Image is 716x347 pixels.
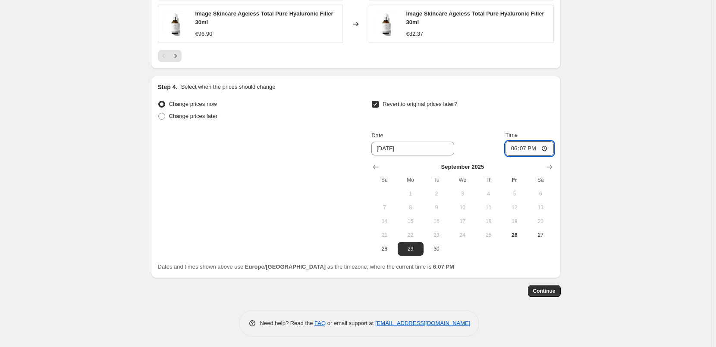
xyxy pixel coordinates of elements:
[449,173,475,187] th: Wednesday
[506,141,554,156] input: 12:00
[260,320,315,326] span: Need help? Read the
[505,190,524,197] span: 5
[502,214,528,228] button: Friday September 19 2025
[475,187,501,201] button: Thursday September 4 2025
[531,232,550,239] span: 27
[502,201,528,214] button: Friday September 12 2025
[502,187,528,201] button: Friday September 5 2025
[245,263,326,270] b: Europe/[GEOGRAPHIC_DATA]
[453,190,472,197] span: 3
[314,320,326,326] a: FAQ
[533,288,556,294] span: Continue
[401,190,420,197] span: 1
[424,214,449,228] button: Tuesday September 16 2025
[195,31,213,37] span: €96.90
[195,10,333,25] span: Image Skincare Ageless Total Pure Hyaluronic Filler 30ml
[479,218,498,225] span: 18
[427,190,446,197] span: 2
[453,177,472,183] span: We
[398,201,424,214] button: Monday September 8 2025
[371,142,454,155] input: 9/26/2025
[479,190,498,197] span: 4
[475,214,501,228] button: Thursday September 18 2025
[528,201,553,214] button: Saturday September 13 2025
[531,204,550,211] span: 13
[375,218,394,225] span: 14
[370,161,382,173] button: Show previous month, August 2025
[528,214,553,228] button: Saturday September 20 2025
[401,245,420,252] span: 29
[502,228,528,242] button: Today Friday September 26 2025
[531,190,550,197] span: 6
[326,320,375,326] span: or email support at
[506,132,518,138] span: Time
[398,187,424,201] button: Monday September 1 2025
[398,214,424,228] button: Monday September 15 2025
[528,228,553,242] button: Saturday September 27 2025
[181,83,275,91] p: Select when the prices should change
[433,263,454,270] b: 6:07 PM
[543,161,556,173] button: Show next month, October 2025
[158,83,178,91] h2: Step 4.
[398,228,424,242] button: Monday September 22 2025
[427,204,446,211] span: 9
[449,201,475,214] button: Wednesday September 10 2025
[371,173,397,187] th: Sunday
[406,31,424,37] span: €82.37
[505,232,524,239] span: 26
[424,242,449,256] button: Tuesday September 30 2025
[401,232,420,239] span: 22
[531,177,550,183] span: Sa
[427,218,446,225] span: 16
[528,285,561,297] button: Continue
[158,263,454,270] span: Dates and times shown above use as the timezone, where the current time is
[453,232,472,239] span: 24
[531,218,550,225] span: 20
[375,320,470,326] a: [EMAIL_ADDRESS][DOMAIN_NAME]
[427,232,446,239] span: 23
[427,245,446,252] span: 30
[375,204,394,211] span: 7
[383,101,457,107] span: Revert to original prices later?
[449,187,475,201] button: Wednesday September 3 2025
[505,218,524,225] span: 19
[475,201,501,214] button: Thursday September 11 2025
[505,177,524,183] span: Fr
[163,11,188,37] img: image-skincare-ageless-total-pure-hyaluronic-filler-30ml-705933_80x.png
[375,177,394,183] span: Su
[505,204,524,211] span: 12
[398,173,424,187] th: Monday
[371,242,397,256] button: Sunday September 28 2025
[374,11,399,37] img: image-skincare-ageless-total-pure-hyaluronic-filler-30ml-705933_80x.png
[169,113,218,119] span: Change prices later
[371,228,397,242] button: Sunday September 21 2025
[371,132,383,139] span: Date
[375,245,394,252] span: 28
[453,218,472,225] span: 17
[375,232,394,239] span: 21
[453,204,472,211] span: 10
[475,228,501,242] button: Thursday September 25 2025
[371,214,397,228] button: Sunday September 14 2025
[449,214,475,228] button: Wednesday September 17 2025
[170,50,182,62] button: Next
[528,173,553,187] th: Saturday
[479,177,498,183] span: Th
[479,232,498,239] span: 25
[502,173,528,187] th: Friday
[424,173,449,187] th: Tuesday
[401,177,420,183] span: Mo
[424,201,449,214] button: Tuesday September 9 2025
[406,10,544,25] span: Image Skincare Ageless Total Pure Hyaluronic Filler 30ml
[449,228,475,242] button: Wednesday September 24 2025
[427,177,446,183] span: Tu
[528,187,553,201] button: Saturday September 6 2025
[475,173,501,187] th: Thursday
[424,187,449,201] button: Tuesday September 2 2025
[371,201,397,214] button: Sunday September 7 2025
[398,242,424,256] button: Monday September 29 2025
[479,204,498,211] span: 11
[424,228,449,242] button: Tuesday September 23 2025
[401,204,420,211] span: 8
[158,50,182,62] nav: Pagination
